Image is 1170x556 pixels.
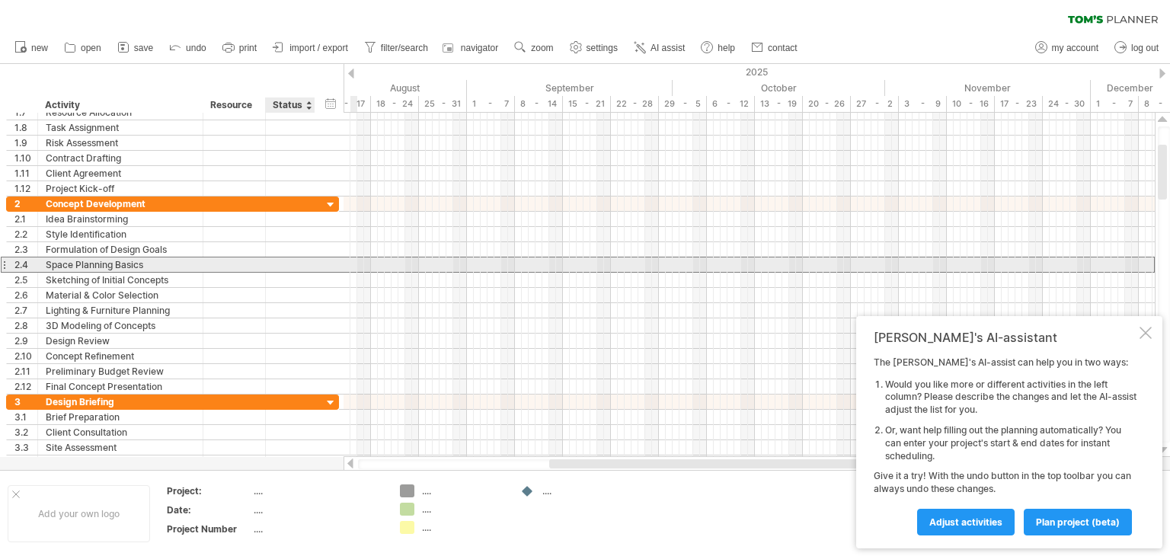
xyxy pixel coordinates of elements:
span: Adjust activities [929,516,1002,528]
span: new [31,43,48,53]
a: settings [566,38,622,58]
div: 27 - 2 [851,96,899,112]
div: The [PERSON_NAME]'s AI-assist can help you in two ways: Give it a try! With the undo button in th... [874,356,1136,535]
div: 13 - 19 [755,96,803,112]
div: 1 - 7 [1091,96,1139,112]
div: .... [254,484,382,497]
div: 3 [14,395,37,409]
div: Client Agreement [46,166,195,181]
div: .... [254,503,382,516]
span: help [718,43,735,53]
div: 1.11 [14,166,37,181]
div: Sketching of Initial Concepts [46,273,195,287]
div: [PERSON_NAME]'s AI-assistant [874,330,1136,345]
span: settings [587,43,618,53]
div: 11 - 17 [323,96,371,112]
div: .... [422,503,505,516]
a: undo [165,38,211,58]
div: Final Concept Presentation [46,379,195,394]
div: October 2025 [673,80,885,96]
span: log out [1131,43,1159,53]
div: 24 - 30 [1043,96,1091,112]
a: contact [747,38,802,58]
div: 1 - 7 [467,96,515,112]
a: import / export [269,38,353,58]
div: 1.8 [14,120,37,135]
div: 2.9 [14,334,37,348]
a: print [219,38,261,58]
div: Design Briefing [46,395,195,409]
a: navigator [440,38,503,58]
div: September 2025 [467,80,673,96]
div: August 2025 [254,80,467,96]
div: 2.11 [14,364,37,379]
div: Activity [45,97,194,113]
div: 3.3 [14,440,37,455]
div: 1.9 [14,136,37,150]
div: 2.10 [14,349,37,363]
div: Project: [167,484,251,497]
span: navigator [461,43,498,53]
div: Concept Development [46,197,195,211]
div: 3.2 [14,425,37,439]
span: save [134,43,153,53]
span: undo [186,43,206,53]
div: 8 - 14 [515,96,563,112]
div: 2 [14,197,37,211]
div: Project Kick-off [46,181,195,196]
div: Concept Refinement [46,349,195,363]
div: 29 - 5 [659,96,707,112]
div: Space Planning Basics [46,257,195,272]
span: filter/search [381,43,428,53]
div: 3D Modeling of Concepts [46,318,195,333]
a: plan project (beta) [1024,509,1132,535]
li: Or, want help filling out the planning automatically? You can enter your project's start & end da... [885,424,1136,462]
a: my account [1031,38,1103,58]
a: save [113,38,158,58]
div: 25 - 31 [419,96,467,112]
div: .... [422,484,505,497]
div: Add your own logo [8,485,150,542]
span: AI assist [651,43,685,53]
span: plan project (beta) [1036,516,1120,528]
span: open [81,43,101,53]
div: Task Assignment [46,120,195,135]
div: Client Needs Analysis [46,455,195,470]
div: 2.7 [14,303,37,318]
a: filter/search [360,38,433,58]
div: Date: [167,503,251,516]
a: help [697,38,740,58]
div: Material & Color Selection [46,288,195,302]
div: 2.6 [14,288,37,302]
div: Status [273,97,306,113]
div: 15 - 21 [563,96,611,112]
div: Formulation of Design Goals [46,242,195,257]
div: 2.4 [14,257,37,272]
span: my account [1052,43,1098,53]
div: 3 - 9 [899,96,947,112]
div: 20 - 26 [803,96,851,112]
div: Site Assessment [46,440,195,455]
a: log out [1111,38,1163,58]
a: AI assist [630,38,689,58]
div: Design Review [46,334,195,348]
a: open [60,38,106,58]
div: Project Number [167,522,251,535]
a: zoom [510,38,558,58]
div: Brief Preparation [46,410,195,424]
div: 2.1 [14,212,37,226]
div: Lighting & Furniture Planning [46,303,195,318]
div: 2.3 [14,242,37,257]
div: 22 - 28 [611,96,659,112]
span: zoom [531,43,553,53]
span: import / export [289,43,348,53]
div: 17 - 23 [995,96,1043,112]
div: 2.2 [14,227,37,241]
div: Risk Assessment [46,136,195,150]
div: .... [542,484,625,497]
a: new [11,38,53,58]
div: Contract Drafting [46,151,195,165]
div: 2.5 [14,273,37,287]
div: .... [422,521,505,534]
div: November 2025 [885,80,1091,96]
